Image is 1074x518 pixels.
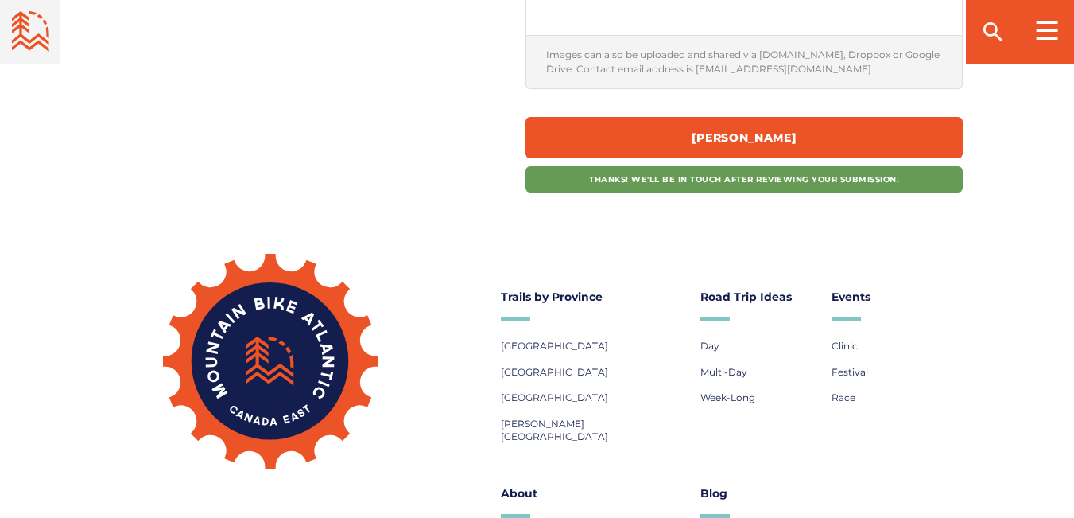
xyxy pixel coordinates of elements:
ion-icon: search [980,19,1006,45]
a: [GEOGRAPHIC_DATA] [501,362,608,382]
span: Events [832,290,870,304]
div: Images can also be uploaded and shared via [DOMAIN_NAME], Dropbox or Google Drive. Contact email ... [525,36,963,89]
span: Trails by Province [501,290,603,304]
span: Clinic [832,340,858,352]
span: Road Trip Ideas [700,290,792,304]
span: Race [832,391,855,403]
a: Blog [700,482,816,504]
a: About [501,482,684,504]
span: Multi-Day [700,366,747,378]
a: [PERSON_NAME][GEOGRAPHIC_DATA] [501,414,608,446]
a: Events [832,286,947,308]
span: About [501,486,537,500]
a: Festival [832,362,868,382]
a: Week-Long [700,388,755,407]
span: Festival [832,366,868,378]
span: [GEOGRAPHIC_DATA] [501,366,608,378]
span: Day [700,340,719,352]
span: [GEOGRAPHIC_DATA] [501,340,608,352]
a: Race [832,388,855,407]
span: [GEOGRAPHIC_DATA] [501,391,608,403]
a: [GEOGRAPHIC_DATA] [501,336,608,356]
a: Trails by Province [501,286,684,308]
input: [PERSON_NAME] [525,117,963,158]
span: [PERSON_NAME][GEOGRAPHIC_DATA] [501,418,608,442]
a: [GEOGRAPHIC_DATA] [501,388,608,407]
a: Day [700,336,719,356]
span: Week-Long [700,391,755,403]
img: Mountain Bike Atlantic [163,254,378,469]
a: Road Trip Ideas [700,286,816,308]
div: Thanks! We'll be in touch after reviewing your submission. [525,166,963,193]
a: Clinic [832,336,858,356]
a: Multi-Day [700,362,747,382]
span: Blog [700,486,727,500]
